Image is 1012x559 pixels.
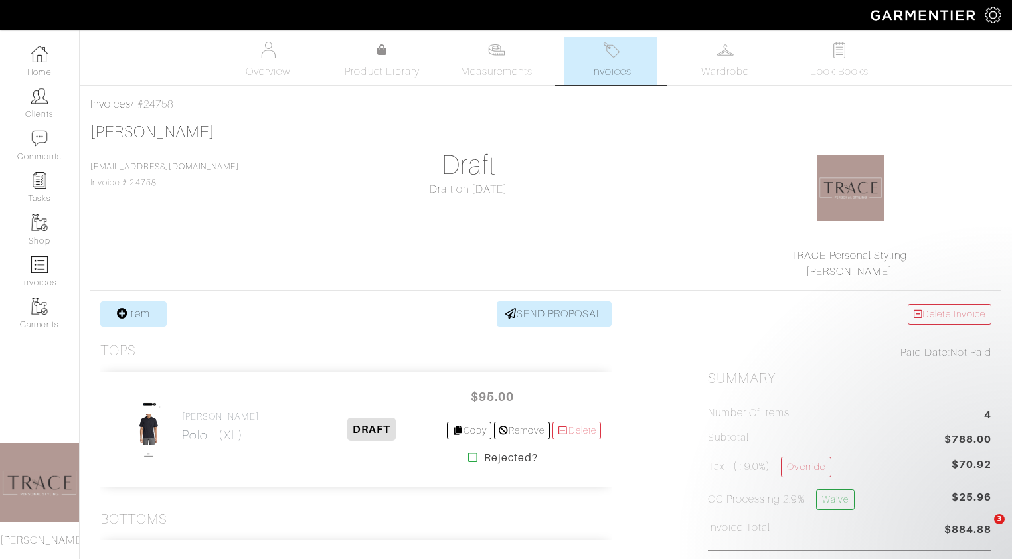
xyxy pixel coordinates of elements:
[952,457,991,473] span: $70.92
[817,155,884,221] img: 1583817110766.png.png
[100,511,167,528] h3: Bottoms
[31,256,48,273] img: orders-icon-0abe47150d42831381b5fb84f609e132dff9fe21cb692f30cb5eec754e2cba89.png
[260,42,276,58] img: basicinfo-40fd8af6dae0f16599ec9e87c0ef1c0a1fdea2edbe929e3d69a839185d80c458.svg
[952,489,991,515] span: $25.96
[327,149,610,181] h1: Draft
[100,301,167,327] a: Item
[708,345,991,360] div: Not Paid
[591,64,632,80] span: Invoices
[336,42,429,80] a: Product Library
[327,181,610,197] div: Draft on [DATE]
[450,37,544,85] a: Measurements
[717,42,734,58] img: wardrobe-487a4870c1b7c33e795ec22d11cfc2ed9d08956e64fb3008fe2437562e282088.svg
[246,64,290,80] span: Overview
[679,37,772,85] a: Wardrobe
[461,64,533,80] span: Measurements
[967,514,999,546] iframe: Intercom live chat
[31,214,48,231] img: garments-icon-b7da505a4dc4fd61783c78ac3ca0ef83fa9d6f193b1c9dc38574b1d14d53ca28.png
[781,457,831,477] a: Override
[864,3,985,27] img: garmentier-logo-header-white-b43fb05a5012e4ada735d5af1a66efaba907eab6374d6393d1fbf88cb4ef424d.png
[944,432,991,449] span: $788.00
[90,162,239,171] a: [EMAIL_ADDRESS][DOMAIN_NAME]
[90,162,239,187] span: Invoice # 24758
[90,123,214,141] a: [PERSON_NAME]
[985,7,1001,23] img: gear-icon-white-bd11855cb880d31180b6d7d6211b90ccbf57a29d726f0c71d8c61bd08dd39cc2.png
[701,64,749,80] span: Wardrobe
[31,88,48,104] img: clients-icon-6bae9207a08558b7cb47a8932f037763ab4055f8c8b6bfacd5dc20c3e0201464.png
[452,382,532,411] span: $95.00
[90,96,1001,112] div: / #24758
[31,172,48,189] img: reminder-icon-8004d30b9f0a5d33ae49ab947aed9ed385cf756f9e5892f1edd6e32f2345188e.png
[806,266,892,278] a: [PERSON_NAME]
[135,402,162,457] img: oyLjLFqtZMHU8GBvhcPC7nrK
[603,42,620,58] img: orders-27d20c2124de7fd6de4e0e44c1d41de31381a507db9b33961299e4e07d508b8c.svg
[908,304,991,325] a: Delete Invoice
[708,407,790,420] h5: Number of Items
[793,37,886,85] a: Look Books
[497,301,612,327] a: SEND PROPOSAL
[708,522,771,534] h5: Invoice Total
[447,422,491,439] a: Copy
[810,64,869,80] span: Look Books
[347,418,396,441] span: DRAFT
[816,489,855,510] a: Waive
[708,432,749,444] h5: Subtotal
[31,130,48,147] img: comment-icon-a0a6a9ef722e966f86d9cbdc48e553b5cf19dbc54f86b18d962a5391bc8f6eb6.png
[900,347,950,359] span: Paid Date:
[100,343,136,359] h3: Tops
[488,42,505,58] img: measurements-466bbee1fd09ba9460f595b01e5d73f9e2bff037440d3c8f018324cb6cdf7a4a.svg
[345,64,420,80] span: Product Library
[708,457,831,477] h5: Tax ( : 9.0%)
[182,428,259,443] h2: Polo - (XL)
[708,370,991,387] h2: Summary
[552,422,602,439] a: Delete
[90,98,131,110] a: Invoices
[222,37,315,85] a: Overview
[994,514,1005,524] span: 3
[944,522,991,540] span: $884.88
[831,42,848,58] img: todo-9ac3debb85659649dc8f770b8b6100bb5dab4b48dedcbae339e5042a72dfd3cc.svg
[791,250,907,262] a: TRACE Personal Styling
[708,489,855,510] h5: CC Processing 2.9%
[31,298,48,315] img: garments-icon-b7da505a4dc4fd61783c78ac3ca0ef83fa9d6f193b1c9dc38574b1d14d53ca28.png
[31,46,48,62] img: dashboard-icon-dbcd8f5a0b271acd01030246c82b418ddd0df26cd7fceb0bd07c9910d44c42f6.png
[182,411,259,443] a: [PERSON_NAME] Polo - (XL)
[484,450,538,466] strong: Rejected?
[564,37,657,85] a: Invoices
[182,411,259,422] h4: [PERSON_NAME]
[494,422,549,439] a: Remove
[984,407,991,425] span: 4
